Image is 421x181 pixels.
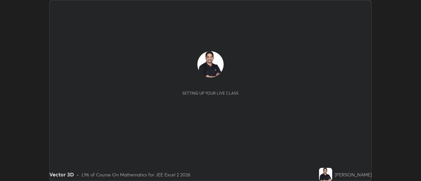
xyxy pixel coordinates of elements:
[319,168,332,181] img: 8c6bbdf08e624b6db9f7afe2b3930918.jpg
[335,171,372,178] div: [PERSON_NAME]
[49,170,74,178] div: Vector 3D
[77,171,79,178] div: •
[182,91,238,96] div: Setting up your live class
[82,171,190,178] div: L96 of Course On Mathematics for JEE Excel 2 2026
[197,51,224,78] img: 8c6bbdf08e624b6db9f7afe2b3930918.jpg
